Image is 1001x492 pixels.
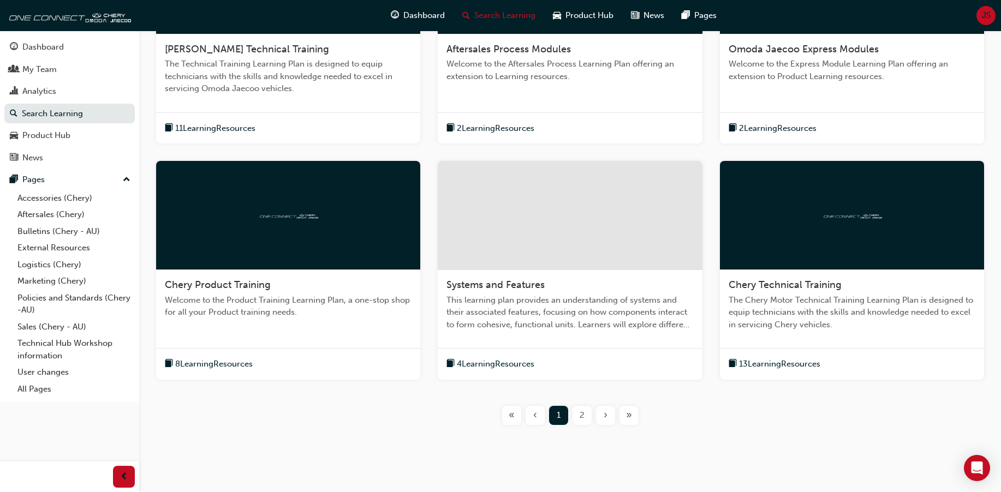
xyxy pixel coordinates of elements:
a: Search Learning [4,104,135,124]
span: » [626,409,632,422]
a: Marketing (Chery) [13,273,135,290]
a: News [4,148,135,168]
a: Systems and FeaturesThis learning plan provides an understanding of systems and their associated ... [438,161,702,380]
span: news-icon [631,9,639,22]
span: Chery Product Training [165,279,271,291]
a: pages-iconPages [673,4,725,27]
span: pages-icon [682,9,690,22]
span: car-icon [10,131,18,141]
a: User changes [13,364,135,381]
span: book-icon [729,122,737,135]
span: Pages [694,9,717,22]
div: News [22,152,43,164]
a: Sales (Chery - AU) [13,319,135,335]
span: book-icon [446,122,455,135]
button: Page 1 [547,406,570,425]
span: This learning plan provides an understanding of systems and their associated features, focusing o... [446,294,693,331]
img: oneconnect [822,210,882,220]
span: Dashboard [403,9,445,22]
a: External Resources [13,239,135,256]
span: 1 [557,409,561,422]
a: car-iconProduct Hub [544,4,622,27]
span: › [604,409,607,422]
a: guage-iconDashboard [382,4,454,27]
div: Open Intercom Messenger [964,455,990,481]
a: Accessories (Chery) [13,190,135,207]
span: book-icon [729,357,737,371]
span: pages-icon [10,175,18,185]
a: search-iconSearch Learning [454,4,544,27]
span: guage-icon [10,43,18,52]
span: JS [982,9,991,22]
span: prev-icon [120,470,128,484]
a: Analytics [4,81,135,101]
span: The Chery Motor Technical Training Learning Plan is designed to equip technicians with the skills... [729,294,975,331]
span: guage-icon [391,9,399,22]
button: book-icon2LearningResources [729,122,817,135]
a: Technical Hub Workshop information [13,335,135,364]
span: 2 [580,409,585,422]
span: search-icon [462,9,470,22]
span: 2 Learning Resources [739,122,817,135]
span: Welcome to the Product Training Learning Plan, a one-stop shop for all your Product training needs. [165,294,412,319]
button: JS [976,6,996,25]
button: Previous page [523,406,547,425]
span: 11 Learning Resources [175,122,255,135]
span: book-icon [165,357,173,371]
a: Logistics (Chery) [13,256,135,273]
span: 8 Learning Resources [175,358,253,370]
span: ‹ [533,409,537,422]
span: car-icon [553,9,561,22]
img: oneconnect [258,210,318,220]
div: Analytics [22,85,56,98]
a: Product Hub [4,125,135,146]
button: book-icon2LearningResources [446,122,534,135]
div: Dashboard [22,41,64,53]
span: News [643,9,664,22]
button: Page 2 [570,406,594,425]
a: Aftersales (Chery) [13,206,135,223]
span: Systems and Features [446,279,545,291]
span: [PERSON_NAME] Technical Training [165,43,329,55]
span: book-icon [446,357,455,371]
span: search-icon [10,109,17,119]
span: Welcome to the Express Module Learning Plan offering an extension to Product Learning resources. [729,58,975,82]
a: news-iconNews [622,4,673,27]
a: Bulletins (Chery - AU) [13,223,135,240]
span: chart-icon [10,87,18,97]
button: Pages [4,170,135,190]
span: « [509,409,515,422]
span: news-icon [10,153,18,163]
span: Aftersales Process Modules [446,43,571,55]
div: My Team [22,63,57,76]
span: Omoda Jaecoo Express Modules [729,43,879,55]
span: Search Learning [474,9,535,22]
a: oneconnectChery Product TrainingWelcome to the Product Training Learning Plan, a one-stop shop fo... [156,161,420,380]
a: Policies and Standards (Chery -AU) [13,290,135,319]
button: Next page [594,406,617,425]
button: DashboardMy TeamAnalyticsSearch LearningProduct HubNews [4,35,135,170]
button: book-icon11LearningResources [165,122,255,135]
span: 2 Learning Resources [457,122,534,135]
button: First page [500,406,523,425]
button: book-icon13LearningResources [729,357,820,371]
span: Chery Technical Training [729,279,842,291]
button: book-icon8LearningResources [165,357,253,371]
div: Pages [22,173,45,186]
button: book-icon4LearningResources [446,357,534,371]
a: My Team [4,59,135,80]
span: Product Hub [565,9,613,22]
span: The Technical Training Learning Plan is designed to equip technicians with the skills and knowled... [165,58,412,95]
div: Product Hub [22,129,70,142]
span: book-icon [165,122,173,135]
img: oneconnect [5,4,131,26]
a: All Pages [13,381,135,398]
span: people-icon [10,65,18,75]
span: up-icon [123,173,130,187]
a: oneconnectChery Technical TrainingThe Chery Motor Technical Training Learning Plan is designed to... [720,161,984,380]
a: Dashboard [4,37,135,57]
span: 4 Learning Resources [457,358,534,370]
span: Welcome to the Aftersales Process Learning Plan offering an extension to Learning resources. [446,58,693,82]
